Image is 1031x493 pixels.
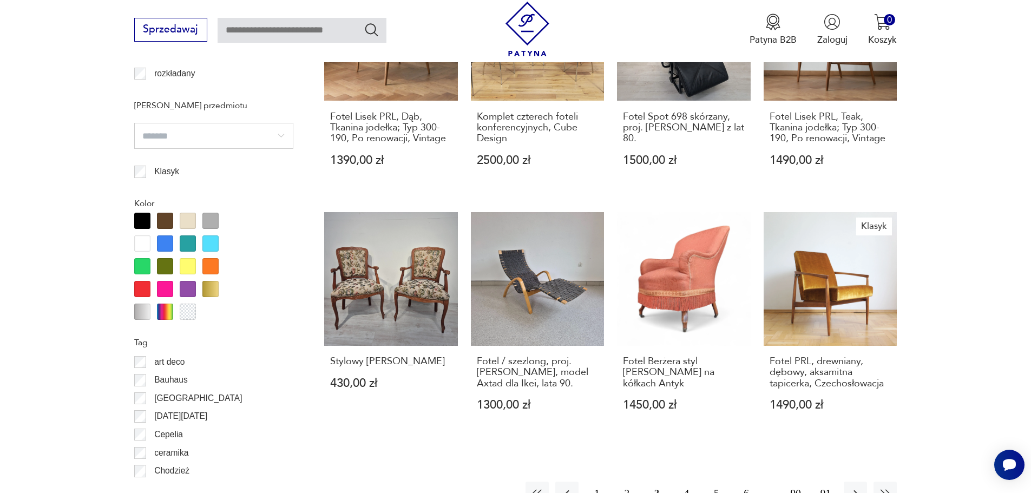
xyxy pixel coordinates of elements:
[770,111,891,144] h3: Fotel Lisek PRL, Teak, Tkanina jodełka; Typ 300-190, Po renowacji, Vintage
[500,2,555,56] img: Patyna - sklep z meblami i dekoracjami vintage
[154,464,189,478] p: Chodzież
[477,399,599,411] p: 1300,00 zł
[764,212,897,436] a: KlasykFotel PRL, drewniany, dębowy, aksamitna tapicerka, CzechosłowacjaFotel PRL, drewniany, dębo...
[750,14,797,46] a: Ikona medaluPatyna B2B
[477,356,599,389] h3: Fotel / szezlong, proj. [PERSON_NAME], model Axtad dla Ikei, lata 90.
[994,450,1025,480] iframe: Smartsupp widget button
[154,165,179,179] p: Klasyk
[770,155,891,166] p: 1490,00 zł
[868,14,897,46] button: 0Koszyk
[154,391,242,405] p: [GEOGRAPHIC_DATA]
[477,155,599,166] p: 2500,00 zł
[134,26,207,35] a: Sprzedawaj
[623,155,745,166] p: 1500,00 zł
[134,196,293,211] p: Kolor
[817,34,848,46] p: Zaloguj
[824,14,840,30] img: Ikonka użytkownika
[477,111,599,144] h3: Komplet czterech foteli konferencyjnych, Cube Design
[874,14,891,30] img: Ikona koszyka
[134,18,207,42] button: Sprzedawaj
[330,111,452,144] h3: Fotel Lisek PRL, Dąb, Tkanina jodełka; Typ 300-190, Po renowacji, Vintage
[765,14,782,30] img: Ikona medalu
[817,14,848,46] button: Zaloguj
[770,356,891,389] h3: Fotel PRL, drewniany, dębowy, aksamitna tapicerka, Czechosłowacja
[154,409,207,423] p: [DATE][DATE]
[154,355,185,369] p: art deco
[884,14,895,25] div: 0
[154,428,183,442] p: Cepelia
[617,212,751,436] a: Fotel Berżera styl Ludwikowski na kółkach AntykFotel Berżera styl [PERSON_NAME] na kółkach Antyk1...
[154,373,188,387] p: Bauhaus
[134,98,293,113] p: [PERSON_NAME] przedmiotu
[134,336,293,350] p: Tag
[750,14,797,46] button: Patyna B2B
[330,356,452,367] h3: Stylowy [PERSON_NAME]
[623,356,745,389] h3: Fotel Berżera styl [PERSON_NAME] na kółkach Antyk
[623,399,745,411] p: 1450,00 zł
[623,111,745,144] h3: Fotel Spot 698 skórzany, proj. [PERSON_NAME] z lat 80.
[324,212,458,436] a: Stylowy Fotel LudwikowskiStylowy [PERSON_NAME]430,00 zł
[330,378,452,389] p: 430,00 zł
[750,34,797,46] p: Patyna B2B
[471,212,605,436] a: Fotel / szezlong, proj. K. Samson, model Axtad dla Ikei, lata 90.Fotel / szezlong, proj. [PERSON_...
[364,22,379,37] button: Szukaj
[770,399,891,411] p: 1490,00 zł
[330,155,452,166] p: 1390,00 zł
[868,34,897,46] p: Koszyk
[154,67,195,81] p: rozkładany
[154,446,188,460] p: ceramika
